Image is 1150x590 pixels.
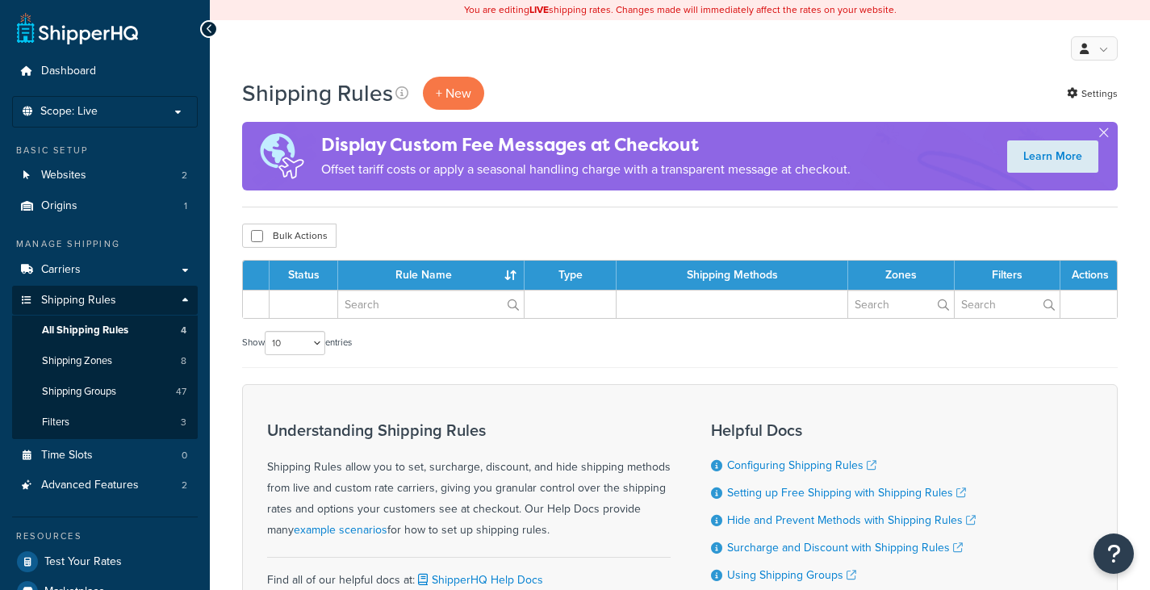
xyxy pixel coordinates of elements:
a: All Shipping Rules 4 [12,316,198,345]
th: Shipping Methods [617,261,848,290]
span: Time Slots [41,449,93,462]
b: LIVE [529,2,549,17]
a: Filters 3 [12,408,198,437]
span: 2 [182,479,187,492]
div: Basic Setup [12,144,198,157]
li: Advanced Features [12,471,198,500]
span: Test Your Rates [44,555,122,569]
li: Shipping Rules [12,286,198,439]
span: 8 [181,354,186,368]
a: Shipping Rules [12,286,198,316]
li: Shipping Zones [12,346,198,376]
a: Time Slots 0 [12,441,198,471]
h3: Understanding Shipping Rules [267,421,671,439]
a: Shipping Groups 47 [12,377,198,407]
p: Offset tariff costs or apply a seasonal handling charge with a transparent message at checkout. [321,158,851,181]
span: Origins [41,199,77,213]
a: Dashboard [12,56,198,86]
div: Resources [12,529,198,543]
th: Type [525,261,617,290]
p: + New [423,77,484,110]
span: Shipping Rules [41,294,116,308]
span: 4 [181,324,186,337]
th: Zones [848,261,955,290]
span: Carriers [41,263,81,277]
a: ShipperHQ Help Docs [415,571,543,588]
li: All Shipping Rules [12,316,198,345]
input: Search [955,291,1060,318]
a: Origins 1 [12,191,198,221]
input: Search [848,291,954,318]
span: 1 [184,199,187,213]
input: Search [338,291,524,318]
button: Bulk Actions [242,224,337,248]
span: All Shipping Rules [42,324,128,337]
a: Shipping Zones 8 [12,346,198,376]
span: 0 [182,449,187,462]
div: Shipping Rules allow you to set, surcharge, discount, and hide shipping methods from live and cus... [267,421,671,541]
a: Configuring Shipping Rules [727,457,876,474]
span: Scope: Live [40,105,98,119]
a: Learn More [1007,140,1098,173]
th: Actions [1060,261,1117,290]
th: Status [270,261,338,290]
th: Rule Name [338,261,525,290]
a: ShipperHQ Home [17,12,138,44]
div: Manage Shipping [12,237,198,251]
a: Carriers [12,255,198,285]
h4: Display Custom Fee Messages at Checkout [321,132,851,158]
span: Shipping Groups [42,385,116,399]
span: Dashboard [41,65,96,78]
th: Filters [955,261,1060,290]
span: Websites [41,169,86,182]
span: 47 [176,385,186,399]
a: Advanced Features 2 [12,471,198,500]
span: 3 [181,416,186,429]
li: Filters [12,408,198,437]
span: Shipping Zones [42,354,112,368]
li: Time Slots [12,441,198,471]
a: Setting up Free Shipping with Shipping Rules [727,484,966,501]
h3: Helpful Docs [711,421,976,439]
span: Advanced Features [41,479,139,492]
a: Surcharge and Discount with Shipping Rules [727,539,963,556]
a: Settings [1067,82,1118,105]
button: Open Resource Center [1094,534,1134,574]
a: Hide and Prevent Methods with Shipping Rules [727,512,976,529]
a: Test Your Rates [12,547,198,576]
a: Websites 2 [12,161,198,190]
li: Websites [12,161,198,190]
select: Showentries [265,331,325,355]
span: 2 [182,169,187,182]
span: Filters [42,416,69,429]
a: example scenarios [294,521,387,538]
h1: Shipping Rules [242,77,393,109]
li: Shipping Groups [12,377,198,407]
a: Using Shipping Groups [727,567,856,584]
img: duties-banner-06bc72dcb5fe05cb3f9472aba00be2ae8eb53ab6f0d8bb03d382ba314ac3c341.png [242,122,321,190]
label: Show entries [242,331,352,355]
li: Origins [12,191,198,221]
